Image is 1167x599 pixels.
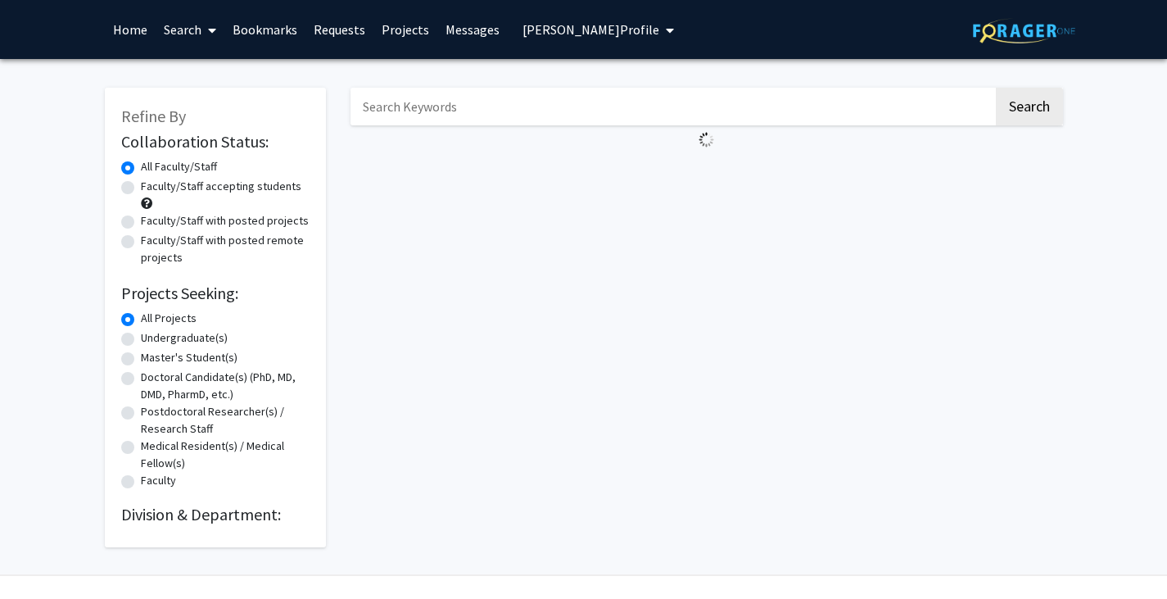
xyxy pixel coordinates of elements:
label: All Faculty/Staff [141,158,217,175]
a: Requests [305,1,373,58]
iframe: Chat [1097,525,1155,587]
input: Search Keywords [351,88,993,125]
label: Undergraduate(s) [141,329,228,347]
label: Faculty/Staff with posted remote projects [141,232,310,266]
nav: Page navigation [351,154,1063,192]
span: [PERSON_NAME] Profile [522,21,659,38]
h2: Division & Department: [121,505,310,524]
a: Projects [373,1,437,58]
img: ForagerOne Logo [973,18,1075,43]
h2: Projects Seeking: [121,284,310,303]
img: Loading [692,125,721,154]
a: Search [156,1,224,58]
label: Faculty/Staff with posted projects [141,212,309,229]
label: All Projects [141,310,197,327]
a: Messages [437,1,508,58]
label: Faculty/Staff accepting students [141,178,301,195]
a: Bookmarks [224,1,305,58]
span: Refine By [121,106,186,126]
label: Medical Resident(s) / Medical Fellow(s) [141,438,310,472]
label: Master's Student(s) [141,349,237,366]
label: Doctoral Candidate(s) (PhD, MD, DMD, PharmD, etc.) [141,369,310,403]
a: Home [105,1,156,58]
button: Search [996,88,1063,125]
label: Faculty [141,472,176,489]
h2: Collaboration Status: [121,132,310,152]
label: Postdoctoral Researcher(s) / Research Staff [141,403,310,438]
